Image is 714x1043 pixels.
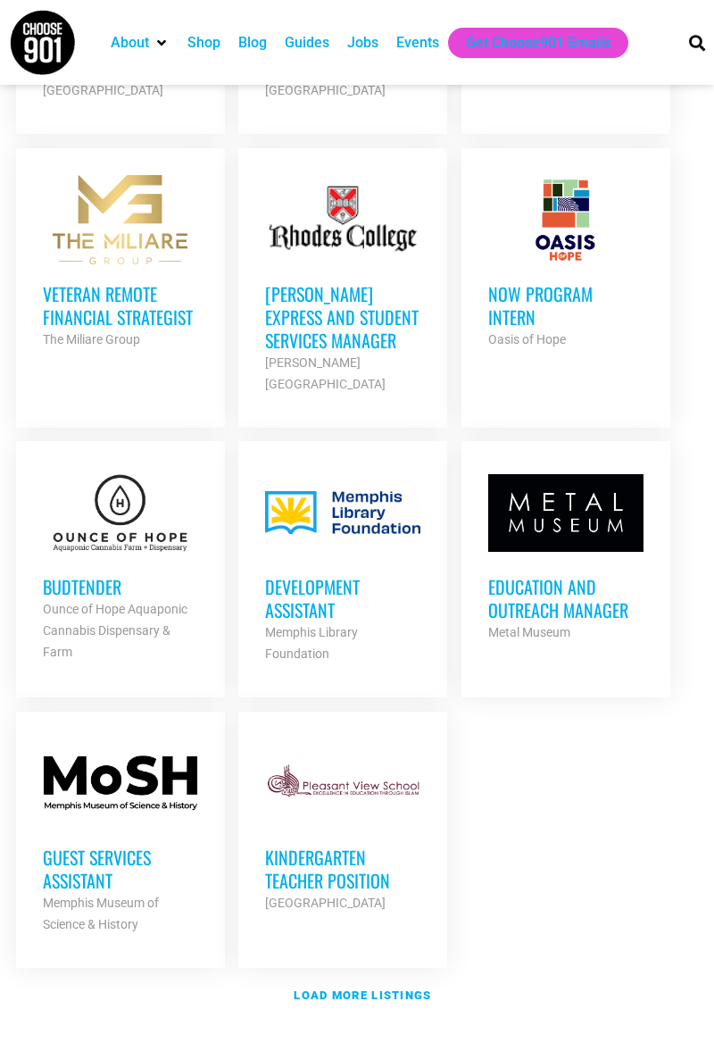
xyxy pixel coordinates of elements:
[461,441,670,670] a: Education and Outreach Manager Metal Museum
[265,62,386,97] strong: [PERSON_NAME][GEOGRAPHIC_DATA]
[265,575,420,622] h3: Development Assistant
[43,896,159,931] strong: Memphis Museum of Science & History
[488,332,566,346] strong: Oasis of Hope
[488,282,643,329] h3: NOW Program Intern
[102,28,178,58] div: About
[16,441,225,689] a: Budtender Ounce of Hope Aquaponic Cannabis Dispensary & Farm
[43,575,198,598] h3: Budtender
[461,148,670,377] a: NOW Program Intern Oasis of Hope
[43,62,163,97] strong: [PERSON_NAME][GEOGRAPHIC_DATA]
[43,332,140,346] strong: The Miliare Group
[111,32,149,54] a: About
[285,32,329,54] a: Guides
[102,28,665,58] nav: Main nav
[265,355,386,391] strong: [PERSON_NAME][GEOGRAPHIC_DATA]
[265,896,386,910] strong: [GEOGRAPHIC_DATA]
[43,846,198,892] h3: Guest Services Assistant
[265,625,358,661] strong: Memphis Library Foundation
[488,625,570,639] strong: Metal Museum
[238,441,447,691] a: Development Assistant Memphis Library Foundation
[488,575,643,622] h3: Education and Outreach Manager
[43,282,198,329] h3: Veteran Remote Financial Strategist
[238,32,267,54] a: Blog
[265,282,420,352] h3: [PERSON_NAME] Express and Student Services Manager
[187,32,220,54] a: Shop
[9,975,705,1016] a: Load more listings
[294,989,431,1002] strong: Load more listings
[265,846,420,892] h3: Kindergarten Teacher Position
[16,712,225,962] a: Guest Services Assistant Memphis Museum of Science & History
[238,148,447,421] a: [PERSON_NAME] Express and Student Services Manager [PERSON_NAME][GEOGRAPHIC_DATA]
[683,28,712,57] div: Search
[43,602,187,659] strong: Ounce of Hope Aquaponic Cannabis Dispensary & Farm
[466,32,610,54] a: Get Choose901 Emails
[16,148,225,377] a: Veteran Remote Financial Strategist The Miliare Group
[347,32,378,54] a: Jobs
[396,32,439,54] a: Events
[238,712,447,940] a: Kindergarten Teacher Position [GEOGRAPHIC_DATA]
